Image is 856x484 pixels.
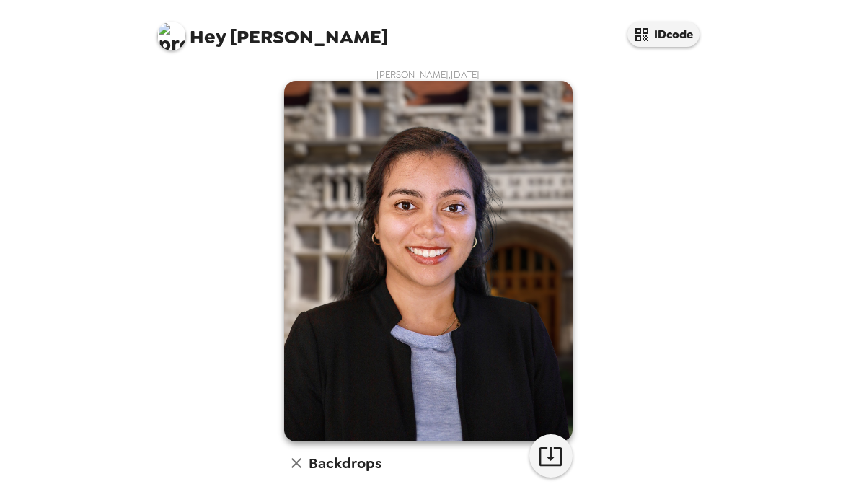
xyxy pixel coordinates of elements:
[376,69,480,81] span: [PERSON_NAME] , [DATE]
[284,81,573,441] img: user
[627,22,700,47] button: IDcode
[190,24,226,50] span: Hey
[309,452,381,475] h6: Backdrops
[157,22,186,50] img: profile pic
[157,14,388,47] span: [PERSON_NAME]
